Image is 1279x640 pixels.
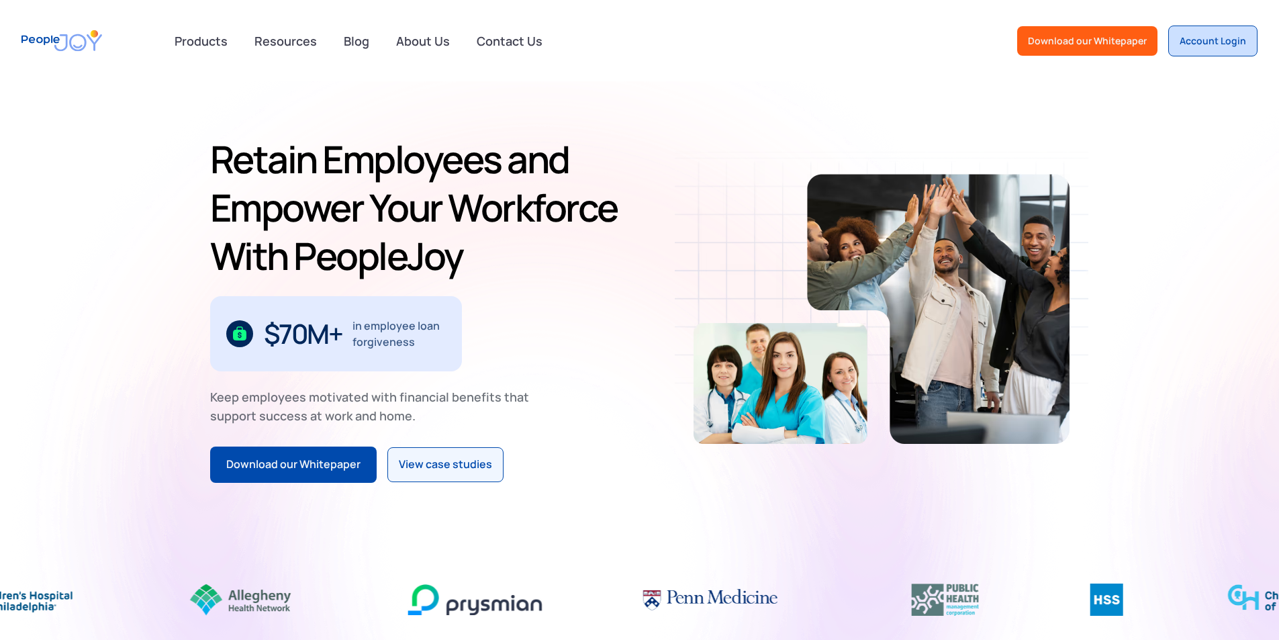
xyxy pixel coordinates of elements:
a: Blog [336,26,377,56]
a: Contact Us [469,26,551,56]
div: Products [167,28,236,54]
div: Account Login [1180,34,1246,48]
h1: Retain Employees and Empower Your Workforce With PeopleJoy [210,135,634,280]
a: View case studies [387,447,504,482]
div: 1 / 3 [210,296,462,371]
a: Account Login [1168,26,1258,56]
div: Download our Whitepaper [1028,34,1147,48]
div: in employee loan forgiveness [352,318,446,350]
a: Download our Whitepaper [210,447,377,483]
div: View case studies [399,456,492,473]
img: Retain-Employees-PeopleJoy [807,174,1070,444]
a: About Us [388,26,458,56]
a: home [21,21,102,60]
div: $70M+ [264,323,342,345]
a: Download our Whitepaper [1017,26,1157,56]
a: Resources [246,26,325,56]
div: Download our Whitepaper [226,456,361,473]
div: Keep employees motivated with financial benefits that support success at work and home. [210,387,540,425]
img: Retain-Employees-PeopleJoy [694,323,867,444]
